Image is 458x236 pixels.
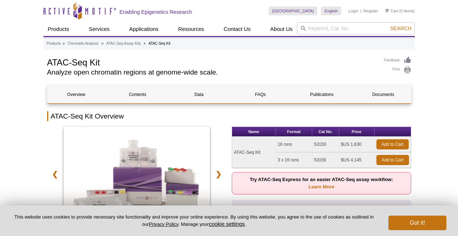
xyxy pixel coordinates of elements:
th: Name [232,127,276,137]
a: Publications [293,86,351,103]
h2: ATAC-Seq Kit Overview [47,111,411,121]
a: Register [363,8,378,13]
a: Data [170,86,228,103]
td: $US 1,630 [339,137,374,152]
img: ATAC-Seq Kit [63,127,210,225]
a: [GEOGRAPHIC_DATA] [269,7,318,15]
td: $US 4,145 [339,152,374,168]
a: Applications [125,22,163,36]
a: Login [348,8,358,13]
a: Contact Us [219,22,255,36]
li: » [144,41,146,45]
td: 53150 [312,137,339,152]
a: Contents [109,86,166,103]
a: ❯ [211,166,226,183]
a: English [321,7,341,15]
h2: Enabling Epigenetics Research [120,9,192,15]
button: Search [388,25,413,32]
a: Overview [48,86,105,103]
a: Cart [385,8,398,13]
th: Price [339,127,374,137]
span: Search [390,25,411,31]
a: Add to Cart [376,139,409,149]
a: Chromatin Analysis [67,40,99,47]
th: Format [276,127,312,137]
a: Documents [354,86,412,103]
a: ATAC-Seq Kit [63,127,210,227]
li: | [360,7,362,15]
img: Your Cart [385,9,389,12]
th: Cat No. [312,127,339,137]
a: Print [384,66,411,74]
h2: Analyze open chromatin regions at genome-wide scale. [47,69,377,76]
a: Products [44,22,74,36]
a: Resources [174,22,209,36]
a: Feedback [384,56,411,64]
a: About Us [266,22,297,36]
li: (0 items) [385,7,415,15]
a: Services [84,22,114,36]
td: 3 x 16 rxns [276,152,312,168]
button: Got it! [388,216,446,230]
a: Add to Cart [376,155,409,165]
td: 53156 [312,152,339,168]
a: ATAC-Seq Assay Kits [106,40,141,47]
a: Privacy Policy [149,221,178,227]
input: Keyword, Cat. No. [297,22,415,35]
strong: Try ATAC-Seq Express for an easier ATAC-Seq assay workflow: [250,177,393,189]
a: Learn More [309,184,334,189]
li: » [63,41,65,45]
a: FAQs [231,86,289,103]
h1: ATAC-Seq Kit [47,56,377,67]
td: ATAC-Seq Kit [232,137,276,168]
td: 16 rxns [276,137,312,152]
button: cookie settings [209,221,245,227]
a: Products [47,40,61,47]
p: This website uses cookies to provide necessary site functionality and improve your online experie... [12,214,376,228]
a: ❮ [47,166,63,183]
li: » [102,41,104,45]
li: ATAC-Seq Kit [148,41,170,45]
